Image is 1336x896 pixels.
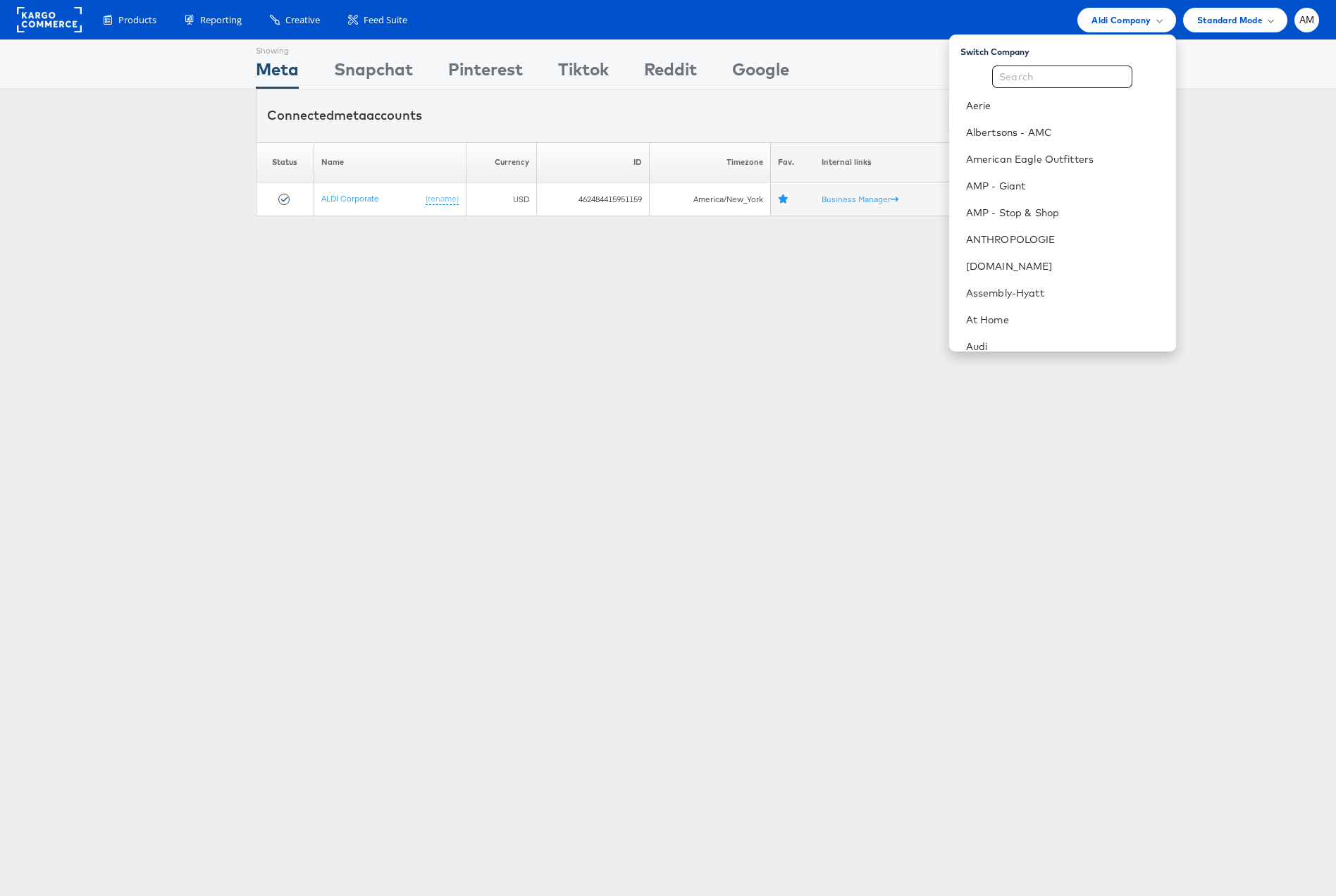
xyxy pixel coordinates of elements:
div: Reddit [644,57,697,89]
span: Products [118,13,156,27]
span: Feed Suite [364,13,407,27]
th: Timezone [649,142,771,182]
div: Switch Company [960,40,1176,58]
span: Reporting [200,13,242,27]
div: Google [732,57,789,89]
div: Snapchat [334,57,413,89]
input: Search [992,66,1132,88]
a: [DOMAIN_NAME] [966,259,1165,273]
td: USD [466,182,537,216]
button: ConnectmetaAccounts [948,100,1069,132]
a: Assembly-Hyatt [966,286,1165,300]
a: ANTHROPOLOGIE [966,232,1165,247]
span: Creative [285,13,320,27]
span: AM [1299,15,1315,25]
th: ID [537,142,650,182]
th: Currency [466,142,537,182]
td: America/New_York [649,182,771,216]
a: American Eagle Outfitters [966,152,1165,166]
a: Aerie [966,99,1165,113]
th: Name [314,142,466,182]
a: ALDI Corporate [321,193,379,204]
span: Aldi Company [1091,13,1151,27]
th: Status [256,142,314,182]
div: Showing [256,40,299,57]
span: Standard Mode [1197,13,1263,27]
div: Pinterest [448,57,523,89]
a: Audi [966,340,1165,354]
a: Business Manager [822,194,898,204]
div: Connected accounts [267,106,422,125]
div: Meta [256,57,299,89]
a: At Home [966,313,1165,327]
a: AMP - Stop & Shop [966,206,1165,220]
span: meta [334,107,366,123]
div: Tiktok [558,57,609,89]
td: 462484415951159 [537,182,650,216]
a: Albertsons - AMC [966,125,1165,139]
a: AMP - Giant [966,179,1165,193]
a: (rename) [426,193,459,205]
